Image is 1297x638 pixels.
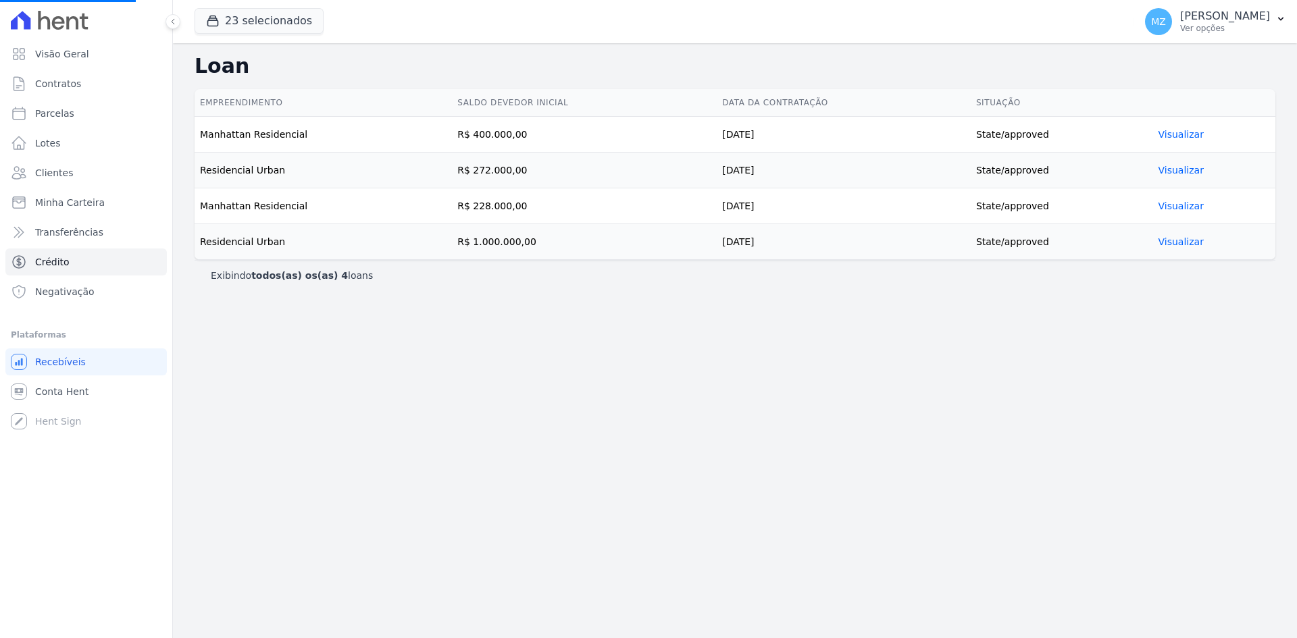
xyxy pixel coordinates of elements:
td: R$ 1.000.000,00 [452,224,717,260]
td: State/approved [971,117,1153,153]
th: Situação [971,89,1153,117]
a: Recebíveis [5,348,167,375]
td: [DATE] [717,224,971,260]
td: [DATE] [717,188,971,224]
a: Transferências [5,219,167,246]
td: [DATE] [717,153,971,188]
span: Clientes [35,166,73,180]
td: State/approved [971,188,1153,224]
span: Recebíveis [35,355,86,369]
th: Saldo devedor inicial [452,89,717,117]
a: Minha Carteira [5,189,167,216]
td: Manhattan Residencial [195,117,452,153]
td: Manhattan Residencial [195,188,452,224]
td: R$ 272.000,00 [452,153,717,188]
span: Visão Geral [35,47,89,61]
span: Conta Hent [35,385,88,398]
button: MZ [PERSON_NAME] Ver opções [1134,3,1297,41]
div: Plataformas [11,327,161,343]
td: R$ 228.000,00 [452,188,717,224]
td: State/approved [971,153,1153,188]
td: State/approved [971,224,1153,260]
a: Negativação [5,278,167,305]
td: Residencial Urban [195,153,452,188]
p: [PERSON_NAME] [1180,9,1270,23]
span: Minha Carteira [35,196,105,209]
a: Parcelas [5,100,167,127]
span: Contratos [35,77,81,90]
h2: Loan [195,54,1275,78]
a: Visualizar [1159,236,1204,247]
a: Conta Hent [5,378,167,405]
span: Negativação [35,285,95,298]
p: Exibindo loans [211,269,373,282]
td: Residencial Urban [195,224,452,260]
a: Contratos [5,70,167,97]
span: Lotes [35,136,61,150]
a: Lotes [5,130,167,157]
a: Visualizar [1159,165,1204,176]
td: R$ 400.000,00 [452,117,717,153]
b: todos(as) os(as) 4 [251,270,348,281]
span: Parcelas [35,107,74,120]
span: MZ [1151,17,1166,26]
td: [DATE] [717,117,971,153]
th: Empreendimento [195,89,452,117]
a: Visualizar [1159,201,1204,211]
p: Ver opções [1180,23,1270,34]
a: Crédito [5,248,167,275]
button: 23 selecionados [195,8,324,34]
a: Clientes [5,159,167,186]
a: Visão Geral [5,41,167,68]
th: Data da contratação [717,89,971,117]
span: Transferências [35,225,103,239]
a: Visualizar [1159,129,1204,140]
span: Crédito [35,255,70,269]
